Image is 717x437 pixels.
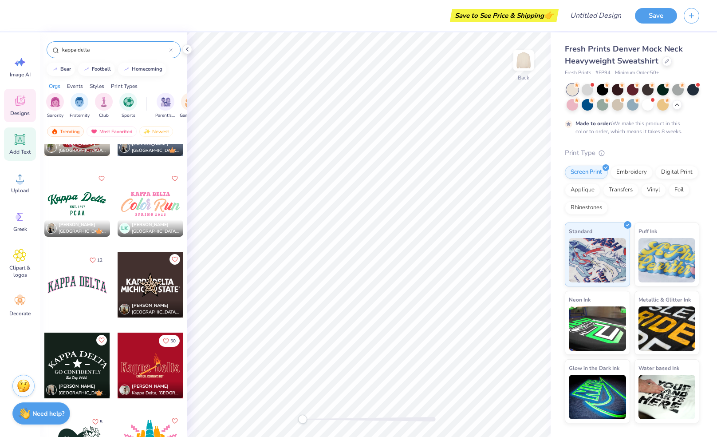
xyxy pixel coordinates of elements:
[49,82,60,90] div: Orgs
[515,52,532,69] img: Back
[119,223,130,234] div: LK
[78,63,115,76] button: football
[91,128,98,135] img: most_fav.gif
[615,69,659,77] span: Minimum Order: 50 +
[83,67,90,72] img: trend_line.gif
[11,187,29,194] span: Upload
[569,226,592,236] span: Standard
[155,112,176,119] span: Parent's Weekend
[97,258,102,262] span: 12
[87,126,137,137] div: Most Favorited
[132,302,169,309] span: [PERSON_NAME]
[95,93,113,119] div: filter for Club
[119,93,137,119] div: filter for Sports
[132,147,180,154] span: [GEOGRAPHIC_DATA], [GEOGRAPHIC_DATA]
[611,166,653,179] div: Embroidery
[70,112,90,119] span: Fraternity
[123,67,130,72] img: trend_line.gif
[96,335,107,346] button: Like
[569,238,626,282] img: Standard
[10,71,31,78] span: Image AI
[90,82,104,90] div: Styles
[132,222,169,228] span: [PERSON_NAME]
[595,69,611,77] span: # FP94
[111,82,138,90] div: Print Types
[47,112,63,119] span: Sorority
[92,67,111,72] div: football
[565,166,608,179] div: Screen Print
[563,7,628,24] input: Untitled Design
[5,264,35,278] span: Clipart & logos
[655,166,698,179] div: Digital Print
[32,409,64,418] strong: Need help?
[139,126,173,137] div: Newest
[603,183,638,197] div: Transfers
[59,228,106,235] span: [GEOGRAPHIC_DATA], [GEOGRAPHIC_DATA]
[132,383,169,389] span: [PERSON_NAME]
[638,363,679,373] span: Water based Ink
[169,173,180,184] button: Like
[565,148,699,158] div: Print Type
[99,97,109,107] img: Club Image
[569,375,626,419] img: Glow in the Dark Ink
[118,63,166,76] button: homecoming
[100,420,102,424] span: 5
[60,67,71,72] div: bear
[569,306,626,351] img: Neon Ink
[46,93,64,119] button: filter button
[70,93,90,119] div: filter for Fraternity
[565,201,608,215] div: Rhinestones
[47,126,84,137] div: Trending
[638,295,691,304] span: Metallic & Glitter Ink
[59,383,95,389] span: [PERSON_NAME]
[13,226,27,233] span: Greek
[159,335,180,347] button: Like
[67,82,83,90] div: Events
[565,183,600,197] div: Applique
[143,128,150,135] img: newest.gif
[565,69,591,77] span: Fresh Prints
[132,67,162,72] div: homecoming
[638,226,657,236] span: Puff Ink
[95,93,113,119] button: filter button
[575,120,612,127] strong: Made to order:
[565,44,683,66] span: Fresh Prints Denver Mock Neck Heavyweight Sweatshirt
[518,74,529,82] div: Back
[569,295,591,304] span: Neon Ink
[638,306,696,351] img: Metallic & Glitter Ink
[59,141,95,147] span: [PERSON_NAME]
[132,228,180,235] span: [GEOGRAPHIC_DATA], [GEOGRAPHIC_DATA][US_STATE]
[61,45,169,54] input: Try "Alpha"
[452,9,556,22] div: Save to See Price & Shipping
[46,93,64,119] div: filter for Sorority
[51,128,58,135] img: trending.gif
[132,141,169,147] span: [PERSON_NAME]
[185,97,195,107] img: Game Day Image
[51,67,59,72] img: trend_line.gif
[569,363,619,373] span: Glow in the Dark Ink
[155,93,176,119] button: filter button
[59,390,106,397] span: [GEOGRAPHIC_DATA], [GEOGRAPHIC_DATA]
[155,93,176,119] div: filter for Parent's Weekend
[70,93,90,119] button: filter button
[88,416,106,428] button: Like
[641,183,666,197] div: Vinyl
[132,390,180,397] span: Kappa Delta, [GEOGRAPHIC_DATA]
[75,97,84,107] img: Fraternity Image
[161,97,171,107] img: Parent's Weekend Image
[638,238,696,282] img: Puff Ink
[169,254,180,265] button: Like
[50,97,60,107] img: Sorority Image
[119,93,137,119] button: filter button
[59,222,95,228] span: [PERSON_NAME]
[170,339,176,343] span: 50
[10,110,30,117] span: Designs
[298,415,307,424] div: Accessibility label
[544,10,554,20] span: 👉
[575,119,685,135] div: We make this product in this color to order, which means it takes 8 weeks.
[169,416,180,426] button: Like
[669,183,689,197] div: Foil
[47,63,75,76] button: bear
[122,112,135,119] span: Sports
[9,148,31,155] span: Add Text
